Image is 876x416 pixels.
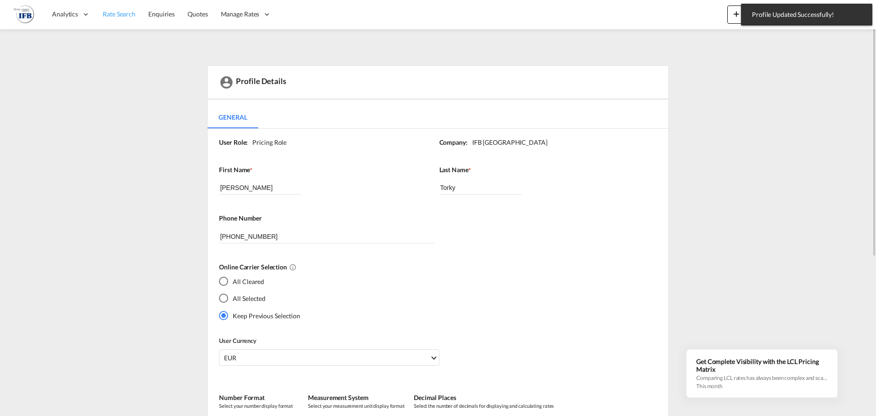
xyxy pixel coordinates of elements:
label: Company: [439,138,468,147]
label: User Currency [219,337,439,345]
span: Select your measurement unit display format [308,402,405,409]
label: User Role: [219,138,248,147]
md-icon: icon-plus 400-fg [731,8,742,19]
button: icon-plus 400-fgNewicon-chevron-down [727,5,769,24]
span: Select the number of decimals for displaying and calculating rates [414,402,554,409]
label: Measurement System [308,393,405,402]
label: Number Format [219,393,299,402]
md-icon: icon-account-circle [219,75,234,90]
div: IFB [GEOGRAPHIC_DATA] [468,138,547,147]
label: Online Carrier Selection [219,263,650,272]
md-select: Select Currency: € EUREuro [219,349,439,366]
md-radio-group: Yes [219,276,300,327]
span: New [731,10,765,17]
span: Select your number display format [219,402,299,409]
md-radio-button: All Cleared [219,276,300,286]
iframe: Chat [7,368,39,402]
label: Last Name [439,165,650,174]
md-radio-button: All Selected [219,294,300,303]
input: Phone Number [219,230,434,243]
input: Last Name [439,181,521,195]
span: EUR [224,353,429,363]
span: Profile Updated Successfully! [749,10,864,19]
md-pagination-wrapper: Use the left and right arrow keys to navigate between tabs [208,106,267,128]
img: e30a6980256c11ee95120744780f619b.png [14,4,34,25]
md-radio-button: Keep Previous Selection [219,311,300,320]
label: First Name [219,165,430,174]
md-icon: All Cleared : Deselects all online carriers by default.All Selected : Selects all online carriers... [289,263,297,271]
md-tab-item: General [208,106,258,128]
input: First Name [219,181,301,195]
label: Decimal Places [414,393,554,402]
span: Manage Rates [221,10,260,19]
label: Phone Number [219,214,650,223]
span: Analytics [52,10,78,19]
span: Rate Search [103,10,136,18]
div: Profile Details [208,66,668,100]
span: Enquiries [148,10,175,18]
div: Pricing Role [248,138,287,147]
span: Quotes [188,10,208,18]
